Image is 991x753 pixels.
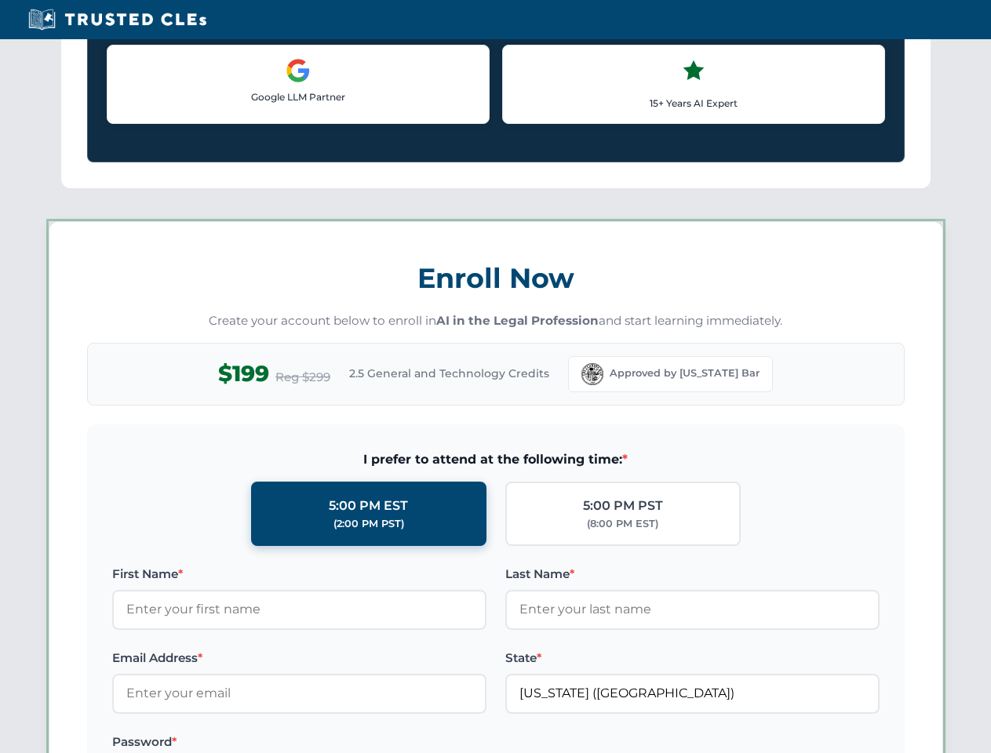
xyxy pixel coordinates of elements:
span: 2.5 General and Technology Credits [349,365,549,382]
div: 5:00 PM EST [329,496,408,516]
img: Trusted CLEs [24,8,211,31]
input: Florida (FL) [505,674,880,713]
label: Email Address [112,649,486,668]
input: Enter your last name [505,590,880,629]
h3: Enroll Now [87,253,905,303]
label: First Name [112,565,486,584]
div: (8:00 PM EST) [587,516,658,532]
img: Google [286,58,311,83]
strong: AI in the Legal Profession [436,313,599,328]
input: Enter your email [112,674,486,713]
label: Password [112,733,486,751]
p: Google LLM Partner [120,89,476,104]
img: Florida Bar [581,363,603,385]
p: Create your account below to enroll in and start learning immediately. [87,312,905,330]
p: 15+ Years AI Expert [516,96,872,111]
div: (2:00 PM PST) [333,516,404,532]
label: State [505,649,880,668]
span: Reg $299 [275,368,330,387]
span: I prefer to attend at the following time: [112,449,880,470]
span: $199 [218,356,269,391]
input: Enter your first name [112,590,486,629]
div: 5:00 PM PST [583,496,663,516]
label: Last Name [505,565,880,584]
span: Approved by [US_STATE] Bar [610,366,760,381]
